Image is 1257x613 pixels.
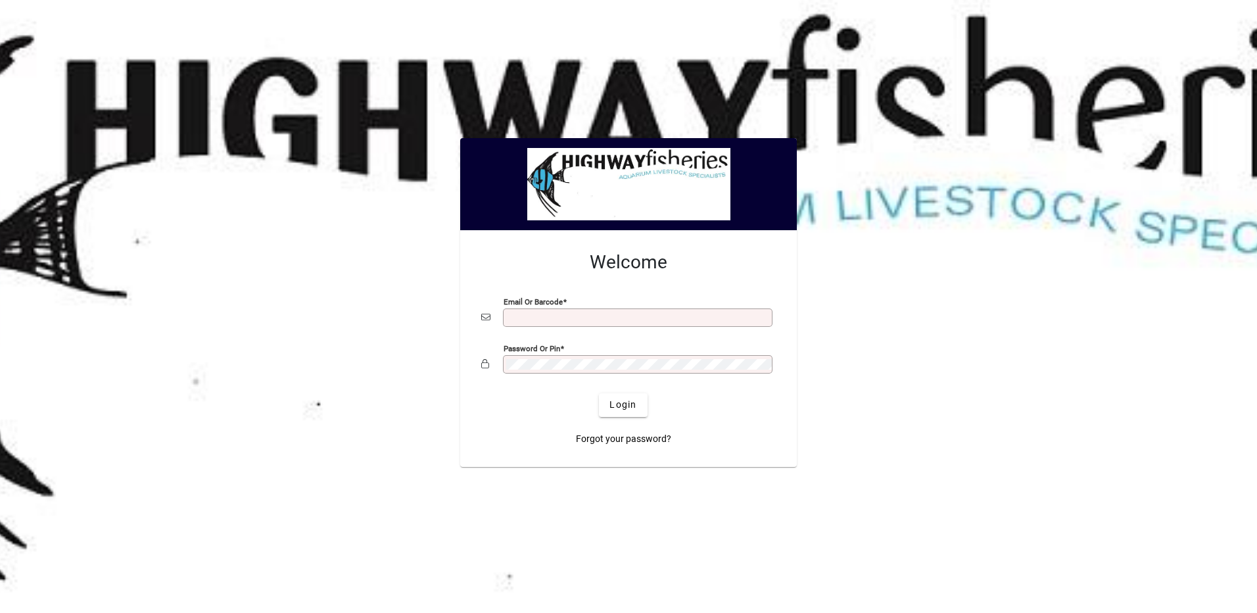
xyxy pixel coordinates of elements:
[504,343,560,353] mat-label: Password or Pin
[571,428,676,451] a: Forgot your password?
[481,251,776,274] h2: Welcome
[609,398,636,412] span: Login
[576,432,671,446] span: Forgot your password?
[599,393,647,417] button: Login
[504,297,563,306] mat-label: Email or Barcode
